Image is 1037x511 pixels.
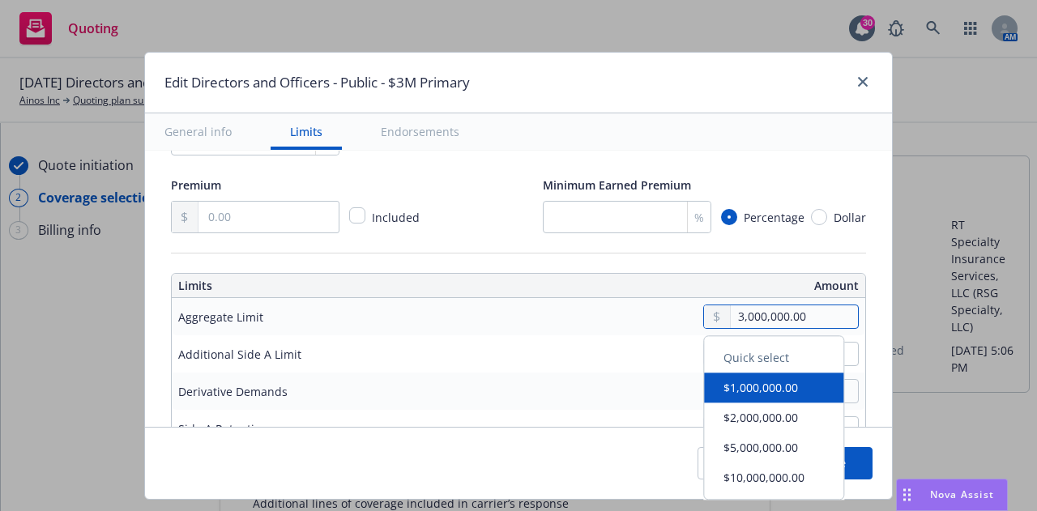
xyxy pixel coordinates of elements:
[704,343,843,373] div: Quick select
[744,209,804,226] span: Percentage
[853,72,873,92] a: close
[930,488,994,501] span: Nova Assist
[178,346,301,363] div: Additional Side A Limit
[811,209,827,225] input: Dollar
[526,274,865,298] th: Amount
[704,402,843,432] button: $2,000,000.00
[164,72,470,93] h1: Edit Directors and Officers - Public - $3M Primary
[834,209,866,226] span: Dollar
[704,373,843,402] button: $1,000,000.00
[896,479,1008,511] button: Nova Assist
[178,383,288,400] div: Derivative Demands
[704,432,843,462] button: $5,000,000.00
[178,309,263,326] div: Aggregate Limit
[198,202,339,232] input: 0.00
[171,177,221,193] span: Premium
[543,177,691,193] span: Minimum Earned Premium
[704,462,843,492] button: $10,000,000.00
[178,420,268,437] div: Side A Retention
[172,274,449,298] th: Limits
[145,113,251,150] button: General info
[694,209,704,226] span: %
[698,447,787,479] button: Cancel
[361,113,479,150] button: Endorsements
[897,479,917,510] div: Drag to move
[731,305,858,328] input: 0.00
[721,209,737,225] input: Percentage
[372,210,420,225] span: Included
[271,113,342,150] button: Limits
